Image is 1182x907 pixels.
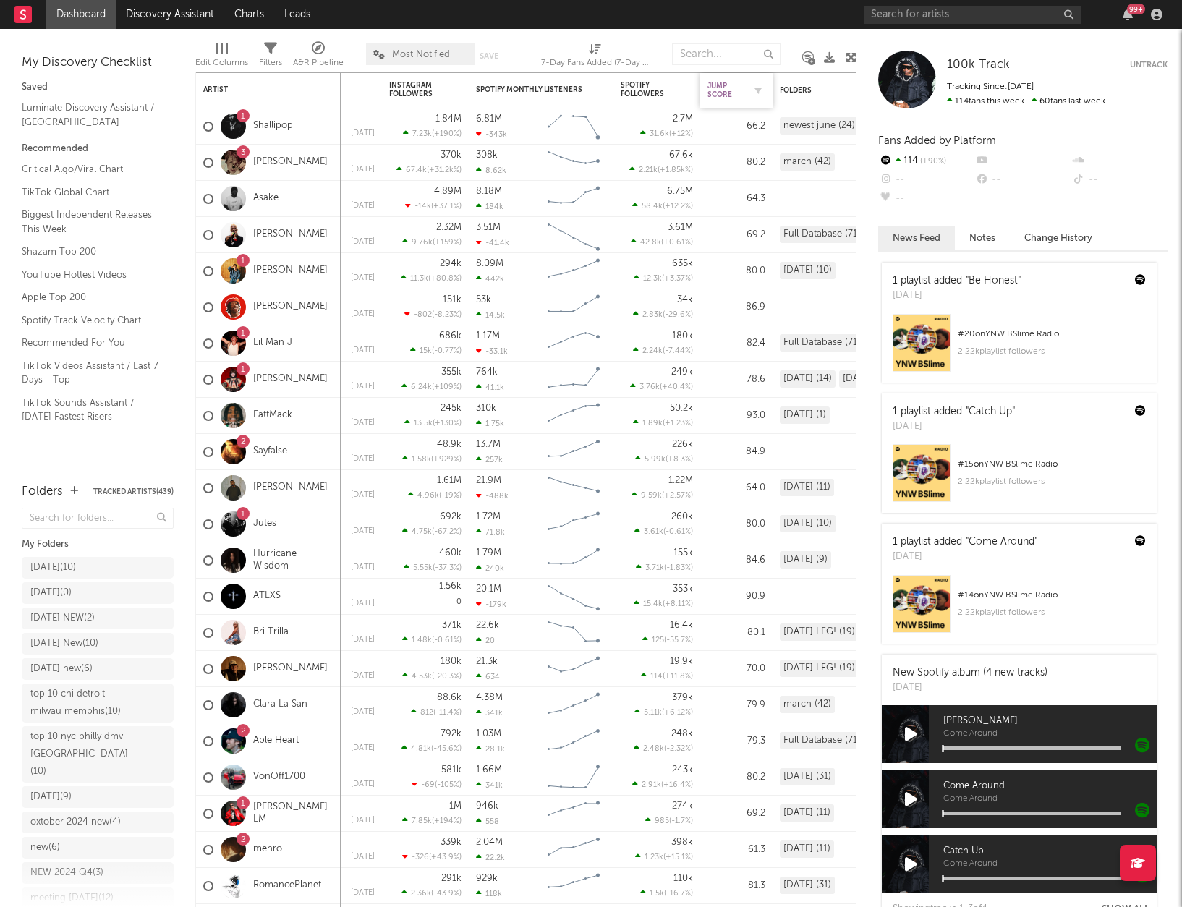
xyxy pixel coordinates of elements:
[780,479,834,496] div: [DATE] (11)
[351,238,375,246] div: [DATE]
[1071,152,1168,171] div: --
[707,118,765,135] div: 66.2
[351,129,375,137] div: [DATE]
[955,226,1010,250] button: Notes
[1130,58,1168,72] button: Untrack
[30,559,76,576] div: [DATE] ( 10 )
[405,201,462,210] div: ( )
[947,97,1105,106] span: 60 fans last week
[414,203,431,210] span: -14k
[707,82,744,99] div: Jump Score
[441,367,462,377] div: 355k
[195,36,248,78] div: Edit Columns
[30,814,121,831] div: oxtober 2024 new ( 4 )
[893,550,1037,564] div: [DATE]
[410,346,462,355] div: ( )
[633,346,693,355] div: ( )
[351,346,375,354] div: [DATE]
[664,492,691,500] span: +2.57 %
[958,325,1146,343] div: # 20 on YNW BSlime Radio
[404,563,462,572] div: ( )
[633,418,693,427] div: ( )
[1123,9,1133,20] button: 99+
[351,310,375,318] div: [DATE]
[435,114,462,124] div: 1.84M
[966,537,1037,547] a: "Come Around"
[1010,226,1107,250] button: Change History
[253,663,328,675] a: [PERSON_NAME]
[437,440,462,449] div: 48.9k
[707,371,765,388] div: 78.6
[406,166,427,174] span: 67.4k
[402,527,462,536] div: ( )
[660,166,691,174] span: +1.85k %
[541,36,650,78] div: 7-Day Fans Added (7-Day Fans Added)
[665,420,691,427] span: +1.23 %
[671,130,691,138] span: +12 %
[541,542,606,579] svg: Chart title
[195,54,248,72] div: Edit Columns
[434,383,459,391] span: +109 %
[476,223,501,232] div: 3.51M
[476,166,506,175] div: 8.62k
[780,515,836,532] div: [DATE] (10)
[476,512,501,521] div: 1.72M
[958,604,1146,621] div: 2.22k playlist followers
[878,152,974,171] div: 114
[30,864,103,882] div: NEW 2024 Q4 ( 3 )
[404,418,462,427] div: ( )
[707,154,765,171] div: 80.2
[665,203,691,210] span: +12.2 %
[389,81,440,98] div: Instagram Followers
[707,480,765,497] div: 64.0
[439,548,462,558] div: 460k
[541,362,606,398] svg: Chart title
[642,203,663,210] span: 58.4k
[476,310,505,320] div: 14.5k
[642,347,663,355] span: 2.24k
[666,528,691,536] span: -0.61 %
[668,456,691,464] span: +8.3 %
[420,347,432,355] span: 15k
[253,771,305,783] a: VonOff1700
[253,626,289,639] a: Bri Trilla
[351,455,375,463] div: [DATE]
[707,552,765,569] div: 84.6
[966,406,1015,417] a: "Catch Up"
[22,812,174,833] a: oxtober 2024 new(4)
[411,383,432,391] span: 6.24k
[253,156,328,169] a: [PERSON_NAME]
[22,837,174,859] a: new(6)
[259,36,282,78] div: Filters
[632,201,693,210] div: ( )
[351,166,375,174] div: [DATE]
[664,275,691,283] span: +3.37 %
[253,120,295,132] a: Shallipopi
[22,312,159,328] a: Spotify Track Velocity Chart
[629,165,693,174] div: ( )
[780,117,859,135] div: newest june (24)
[22,244,159,260] a: Shazam Top 200
[293,54,344,72] div: A&R Pipeline
[253,482,328,494] a: [PERSON_NAME]
[441,150,462,160] div: 370k
[412,239,433,247] span: 9.76k
[476,150,498,160] div: 308k
[22,184,159,200] a: TikTok Global Chart
[645,564,664,572] span: 3.71k
[958,473,1146,490] div: 2.22k playlist followers
[644,528,663,536] span: 3.61k
[439,331,462,341] div: 686k
[780,86,888,95] div: Folders
[893,404,1015,420] div: 1 playlist added
[30,728,132,780] div: top 10 nyc philly dmv [GEOGRAPHIC_DATA] ( 10 )
[22,862,174,884] a: NEW 2024 Q4(3)
[253,735,299,747] a: Able Heart
[541,181,606,217] svg: Chart title
[780,406,830,424] div: [DATE] (1)
[541,253,606,289] svg: Chart title
[671,512,693,521] div: 260k
[30,686,132,720] div: top 10 chi detroit milwau memphis ( 10 )
[22,726,174,783] a: top 10 nyc philly dmv [GEOGRAPHIC_DATA](10)
[476,404,496,413] div: 310k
